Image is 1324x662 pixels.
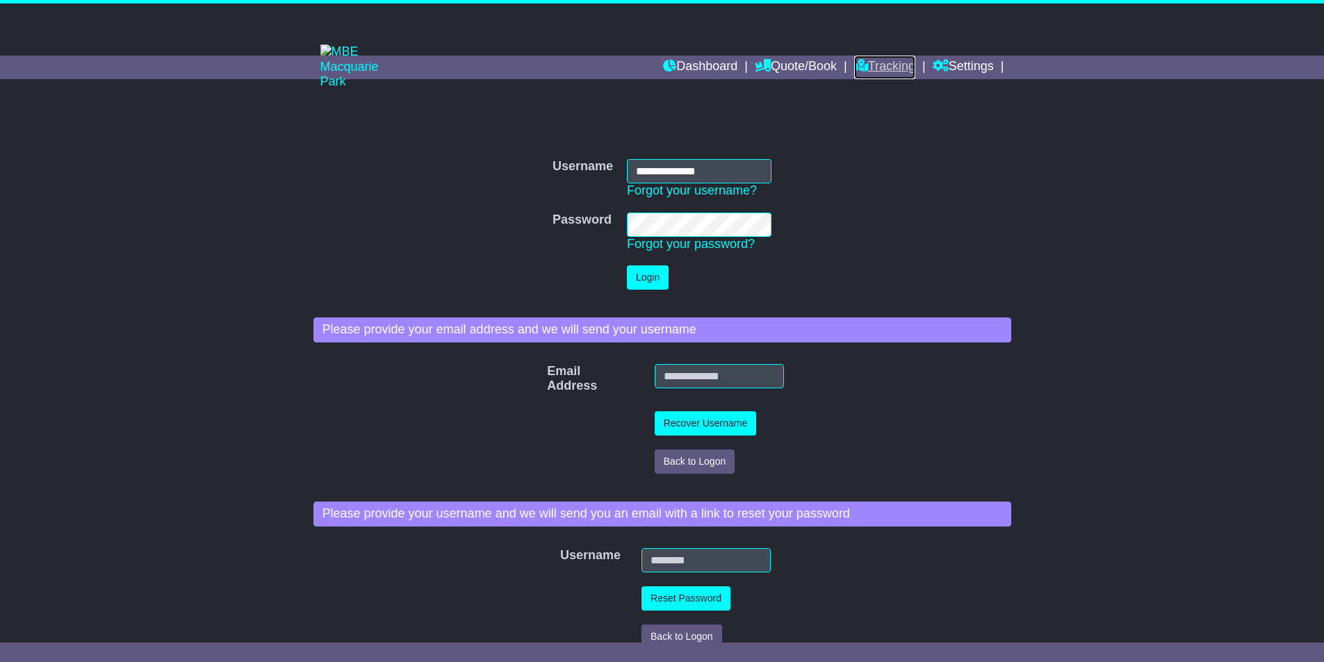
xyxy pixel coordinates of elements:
[627,183,757,197] a: Forgot your username?
[627,237,755,251] a: Forgot your password?
[755,56,837,79] a: Quote/Book
[655,449,735,474] button: Back to Logon
[641,586,730,611] button: Reset Password
[854,56,915,79] a: Tracking
[663,56,737,79] a: Dashboard
[627,265,669,290] button: Login
[933,56,994,79] a: Settings
[641,624,722,649] button: Back to Logon
[540,364,565,394] label: Email Address
[553,548,572,563] label: Username
[553,159,613,174] label: Username
[655,411,757,436] button: Recover Username
[320,44,404,90] img: MBE Macquarie Park
[313,317,1011,342] div: Please provide your email address and we will send your username
[313,502,1011,527] div: Please provide your username and we will send you an email with a link to reset your password
[553,213,612,228] label: Password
